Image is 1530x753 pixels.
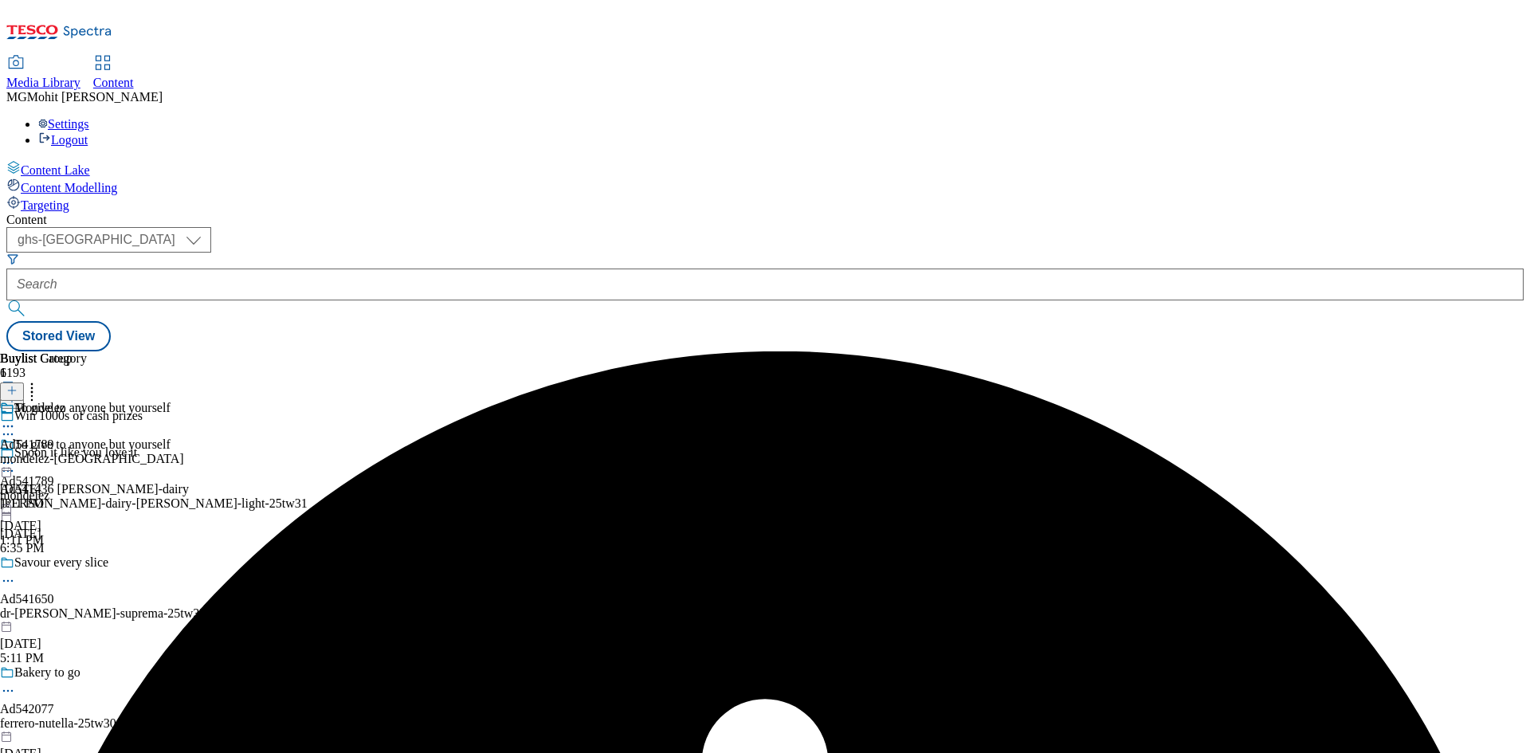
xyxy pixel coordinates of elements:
span: Content [93,76,134,89]
a: Targeting [6,195,1524,213]
button: Stored View [6,321,111,351]
span: MG [6,90,27,104]
span: Media Library [6,76,80,89]
div: Mondelez [14,401,65,415]
span: Content Modelling [21,181,117,194]
a: Content Modelling [6,178,1524,195]
a: Content Lake [6,160,1524,178]
input: Search [6,269,1524,300]
a: Content [93,57,134,90]
a: Media Library [6,57,80,90]
span: Targeting [21,198,69,212]
div: Savour every slice [14,555,108,570]
a: Settings [38,117,89,131]
div: Content [6,213,1524,227]
span: Content Lake [21,163,90,177]
span: Mohit [PERSON_NAME] [27,90,163,104]
svg: Search Filters [6,253,19,265]
a: Logout [38,133,88,147]
div: Bakery to go [14,665,80,680]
